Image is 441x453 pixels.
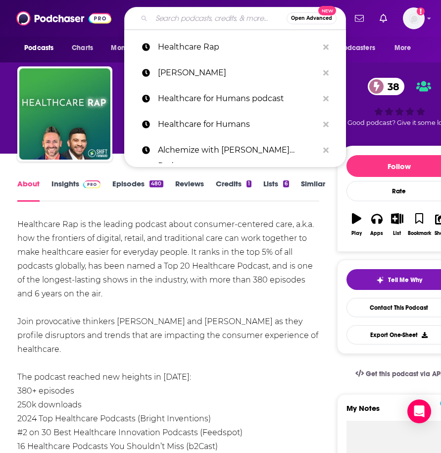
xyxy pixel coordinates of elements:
[346,207,367,242] button: Play
[124,112,346,137] a: Healthcare for Humans
[321,39,390,57] button: open menu
[149,180,163,187] div: 480
[388,39,424,57] button: open menu
[17,39,66,57] button: open menu
[216,179,251,202] a: Credits1
[287,12,337,24] button: Open AdvancedNew
[376,10,391,27] a: Show notifications dropdown
[246,180,251,187] div: 1
[378,78,404,95] span: 38
[124,137,346,163] a: Alchemize with [PERSON_NAME] Podcast
[175,179,204,202] a: Reviews
[394,41,411,55] span: More
[24,41,53,55] span: Podcasts
[124,60,346,86] a: [PERSON_NAME]
[328,41,375,55] span: For Podcasters
[318,6,336,15] span: New
[158,60,318,86] p: Raj Sundar
[111,41,146,55] span: Monitoring
[51,179,100,202] a: InsightsPodchaser Pro
[291,16,332,21] span: Open Advanced
[417,7,425,15] svg: Add a profile image
[104,39,159,57] button: open menu
[367,207,387,242] button: Apps
[112,179,163,202] a: Episodes480
[72,41,93,55] span: Charts
[151,10,287,26] input: Search podcasts, credits, & more...
[407,207,432,242] button: Bookmark
[158,137,318,163] p: Alchemize with Alanna Podcast
[368,78,404,95] a: 38
[16,9,111,28] img: Podchaser - Follow, Share and Rate Podcasts
[387,207,407,242] button: List
[408,230,431,236] div: Bookmark
[124,34,346,60] a: Healthcare Rap
[351,10,368,27] a: Show notifications dropdown
[158,34,318,60] p: Healthcare Rap
[83,180,100,188] img: Podchaser Pro
[407,399,431,423] div: Open Intercom Messenger
[301,179,325,202] a: Similar
[393,230,401,236] div: List
[403,7,425,29] button: Show profile menu
[403,7,425,29] span: Logged in as patiencebaldacci
[19,68,110,160] img: Healthcare Rap
[370,230,383,236] div: Apps
[158,112,318,137] p: Healthcare for Humans
[65,39,99,57] a: Charts
[388,276,422,284] span: Tell Me Why
[351,230,362,236] div: Play
[263,179,289,202] a: Lists6
[17,179,40,202] a: About
[124,86,346,112] a: Healthcare for Humans podcast
[403,7,425,29] img: User Profile
[124,7,346,30] div: Search podcasts, credits, & more...
[283,180,289,187] div: 6
[158,86,318,112] p: Healthcare for Humans podcast
[376,276,384,284] img: tell me why sparkle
